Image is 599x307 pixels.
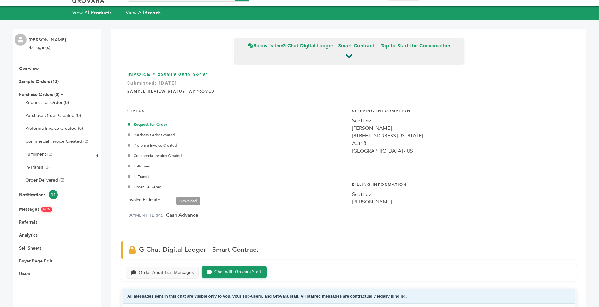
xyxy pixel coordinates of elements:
[41,207,52,212] span: NEW
[166,212,198,219] span: Cash Advance
[25,177,64,183] a: Order Delivered (0)
[352,177,571,190] h4: Billing Information
[19,206,52,212] a: MessagesNEW
[352,190,571,198] div: Scottlev
[25,151,52,157] a: Fulfillment (0)
[352,124,571,132] div: [PERSON_NAME]
[25,99,69,105] a: Request for Order (0)
[19,219,37,225] a: Referrals
[282,42,374,49] strong: G-Chat Digital Ledger - Smart Contract
[127,84,571,97] h4: Sample Review Status: Approved
[91,9,112,16] strong: Products
[129,132,346,138] div: Purchase Order Created
[127,196,160,204] label: Invoice Estimate
[19,79,59,85] a: Sample Orders (12)
[129,174,346,179] div: In-Transit
[127,212,165,218] label: PAYMENT TERMS:
[129,163,346,169] div: Fulfillment
[25,164,50,170] a: In-Transit (0)
[139,245,259,254] span: G-Chat Digital Ledger - Smart Contract
[72,9,112,16] a: View AllProducts
[29,36,70,51] li: [PERSON_NAME] - 42 login(s)
[352,132,571,140] div: [STREET_ADDRESS][US_STATE]
[129,122,346,127] div: Request for Order
[19,192,58,198] a: Notifications11
[19,66,39,72] a: Overview
[127,104,346,117] h4: STATUS
[19,245,41,251] a: Sell Sheets
[352,117,571,124] div: Scottlev
[19,92,59,98] a: Purchase Orders (0)
[214,269,261,275] div: Chat with Grovara Staff
[127,71,571,78] h3: INVOICE # 250819-0815-36481
[352,140,571,147] div: Apt18
[15,34,27,46] img: profile.png
[19,258,52,264] a: Buyer Page Edit
[248,42,450,49] span: Below is the — Tap to Start the Conversation
[126,9,161,16] a: View AllBrands
[129,142,346,148] div: Proforma Invoice Created
[352,147,571,155] div: [GEOGRAPHIC_DATA] - US
[127,80,571,90] div: Submitted: [DATE]
[25,112,81,118] a: Purchase Order Created (0)
[19,232,38,238] a: Analytics
[123,289,575,304] div: All messages sent in this chat are visible only to you, your sub-users, and Grovara staff. All st...
[139,270,194,275] div: Order Audit Trail Messages
[19,271,30,277] a: Users
[49,190,58,199] span: 11
[144,9,161,16] strong: Brands
[352,198,571,206] div: [PERSON_NAME]
[129,153,346,159] div: Commercial Invoice Created
[129,184,346,190] div: Order Delivered
[176,197,200,205] a: Download
[25,138,88,144] a: Commercial Invoice Created (0)
[25,125,83,131] a: Proforma Invoice Created (0)
[352,104,571,117] h4: Shipping Information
